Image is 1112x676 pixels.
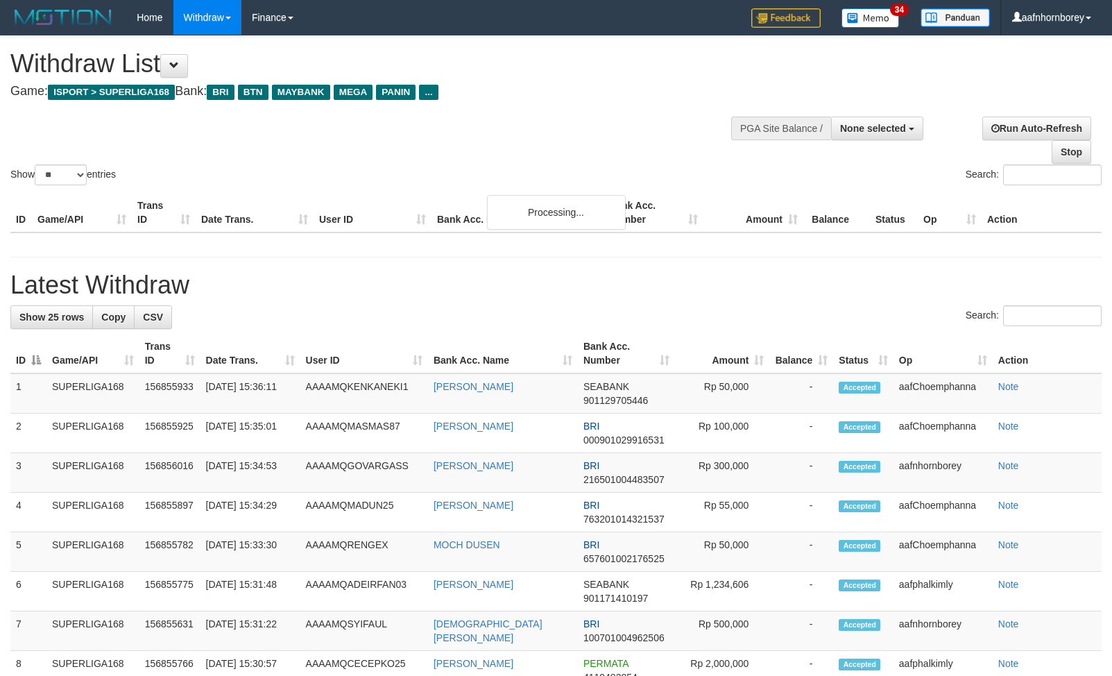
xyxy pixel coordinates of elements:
[840,123,906,134] span: None selected
[139,532,200,572] td: 156855782
[839,580,880,591] span: Accepted
[893,611,993,651] td: aafnhornborey
[675,373,769,414] td: Rp 50,000
[893,334,993,373] th: Op: activate to sort column ascending
[434,658,513,669] a: [PERSON_NAME]
[583,658,628,669] span: PERMATA
[769,532,833,572] td: -
[10,7,116,28] img: MOTION_logo.png
[46,334,139,373] th: Game/API: activate to sort column ascending
[998,539,1019,550] a: Note
[583,579,629,590] span: SEABANK
[10,414,46,453] td: 2
[893,414,993,453] td: aafChoemphanna
[893,572,993,611] td: aafphalkimly
[300,414,428,453] td: AAAAMQMASMAS87
[143,312,163,323] span: CSV
[300,572,428,611] td: AAAAMQADEIRFAN03
[46,373,139,414] td: SUPERLIGA168
[10,373,46,414] td: 1
[998,579,1019,590] a: Note
[839,540,880,552] span: Accepted
[583,593,648,604] span: Copy 901171410197 to clipboard
[46,493,139,532] td: SUPERLIGA168
[300,532,428,572] td: AAAAMQRENGEX
[334,85,373,100] span: MEGA
[46,611,139,651] td: SUPERLIGA168
[583,514,665,525] span: Copy 763201014321537 to clipboard
[300,334,428,373] th: User ID: activate to sort column ascending
[139,414,200,453] td: 156855925
[10,271,1102,299] h1: Latest Withdraw
[839,421,880,433] span: Accepted
[803,193,870,233] th: Balance
[10,572,46,611] td: 6
[139,334,200,373] th: Trans ID: activate to sort column ascending
[839,461,880,473] span: Accepted
[583,474,665,485] span: Copy 216501004483507 to clipboard
[731,117,831,140] div: PGA Site Balance /
[583,500,599,511] span: BRI
[46,532,139,572] td: SUPERLIGA168
[434,460,513,471] a: [PERSON_NAME]
[833,334,893,373] th: Status: activate to sort column ascending
[769,493,833,532] td: -
[434,618,542,643] a: [DEMOGRAPHIC_DATA][PERSON_NAME]
[10,334,46,373] th: ID: activate to sort column descending
[918,193,982,233] th: Op
[10,50,728,78] h1: Withdraw List
[583,421,599,432] span: BRI
[134,305,172,329] a: CSV
[200,493,300,532] td: [DATE] 15:34:29
[982,193,1102,233] th: Action
[1003,305,1102,326] input: Search:
[10,493,46,532] td: 4
[139,572,200,611] td: 156855775
[583,381,629,392] span: SEABANK
[998,618,1019,629] a: Note
[893,532,993,572] td: aafChoemphanna
[675,572,769,611] td: Rp 1,234,606
[893,453,993,493] td: aafnhornborey
[675,532,769,572] td: Rp 50,000
[46,453,139,493] td: SUPERLIGA168
[751,8,821,28] img: Feedback.jpg
[998,460,1019,471] a: Note
[703,193,803,233] th: Amount
[675,493,769,532] td: Rp 55,000
[487,195,626,230] div: Processing...
[839,659,880,670] span: Accepted
[583,460,599,471] span: BRI
[35,164,87,185] select: Showentries
[101,312,126,323] span: Copy
[583,539,599,550] span: BRI
[993,334,1102,373] th: Action
[200,532,300,572] td: [DATE] 15:33:30
[46,414,139,453] td: SUPERLIGA168
[966,164,1102,185] label: Search:
[998,658,1019,669] a: Note
[19,312,84,323] span: Show 25 rows
[998,381,1019,392] a: Note
[434,579,513,590] a: [PERSON_NAME]
[200,611,300,651] td: [DATE] 15:31:22
[300,611,428,651] td: AAAAMQSYIFAUL
[675,414,769,453] td: Rp 100,000
[1003,164,1102,185] input: Search:
[769,572,833,611] td: -
[966,305,1102,326] label: Search:
[10,611,46,651] td: 7
[10,193,32,233] th: ID
[419,85,438,100] span: ...
[675,611,769,651] td: Rp 500,000
[583,618,599,629] span: BRI
[200,414,300,453] td: [DATE] 15:35:01
[434,500,513,511] a: [PERSON_NAME]
[139,493,200,532] td: 156855897
[10,164,116,185] label: Show entries
[841,8,900,28] img: Button%20Memo.svg
[376,85,416,100] span: PANIN
[1052,140,1091,164] a: Stop
[434,421,513,432] a: [PERSON_NAME]
[769,453,833,493] td: -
